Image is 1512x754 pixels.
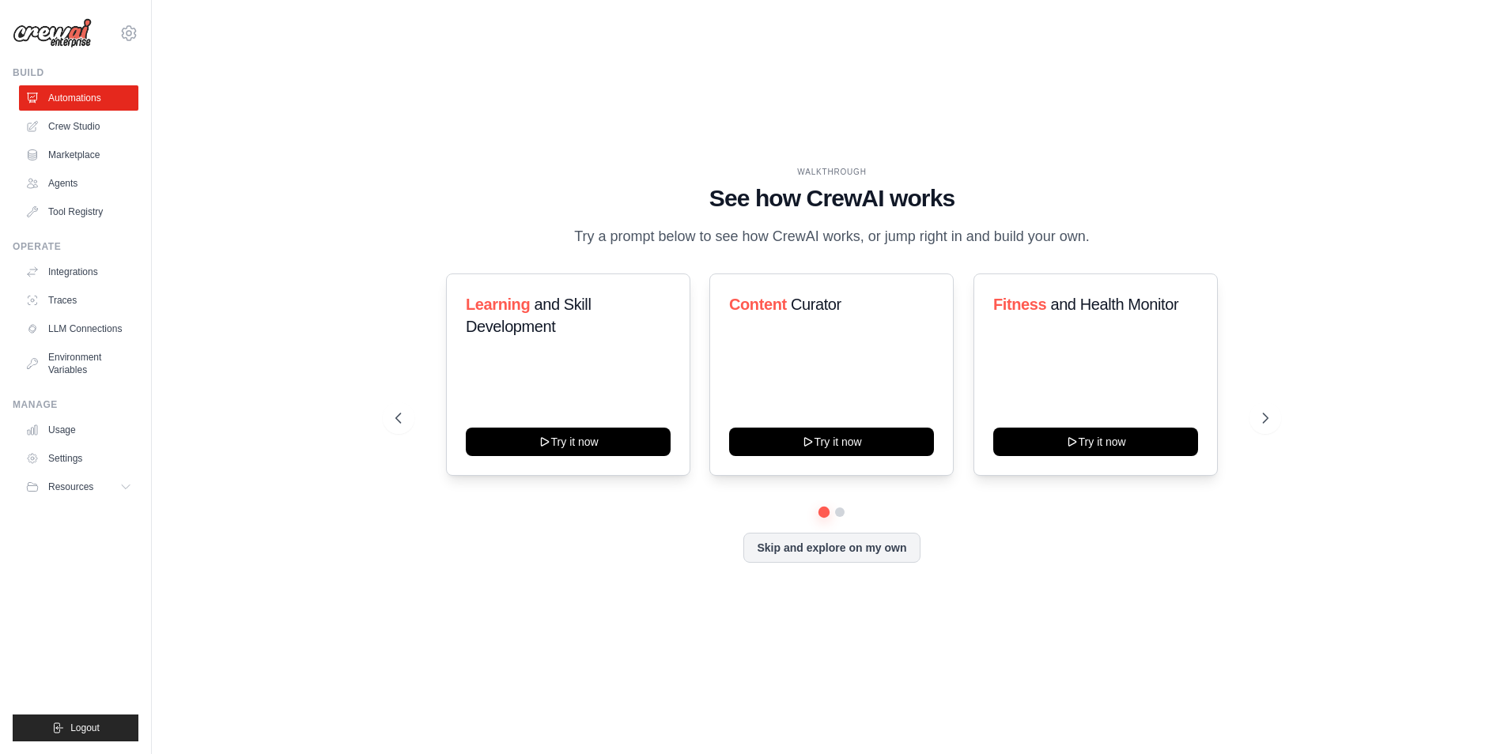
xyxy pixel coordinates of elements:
[19,316,138,341] a: LLM Connections
[13,18,92,48] img: Logo
[19,446,138,471] a: Settings
[1050,296,1178,313] span: and Health Monitor
[395,184,1268,213] h1: See how CrewAI works
[466,428,671,456] button: Try it now
[48,481,93,493] span: Resources
[13,398,138,411] div: Manage
[19,288,138,313] a: Traces
[13,66,138,79] div: Build
[791,296,841,313] span: Curator
[70,722,100,734] span: Logout
[395,166,1268,178] div: WALKTHROUGH
[19,114,138,139] a: Crew Studio
[19,85,138,111] a: Automations
[19,199,138,224] a: Tool Registry
[729,428,934,456] button: Try it now
[19,417,138,443] a: Usage
[19,171,138,196] a: Agents
[19,474,138,500] button: Resources
[19,345,138,383] a: Environment Variables
[13,240,138,253] div: Operate
[743,533,920,563] button: Skip and explore on my own
[993,296,1046,313] span: Fitness
[466,296,530,313] span: Learning
[729,296,787,313] span: Content
[993,428,1198,456] button: Try it now
[19,259,138,285] a: Integrations
[566,225,1098,248] p: Try a prompt below to see how CrewAI works, or jump right in and build your own.
[1433,678,1512,754] iframe: Chat Widget
[19,142,138,168] a: Marketplace
[13,714,138,741] button: Logout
